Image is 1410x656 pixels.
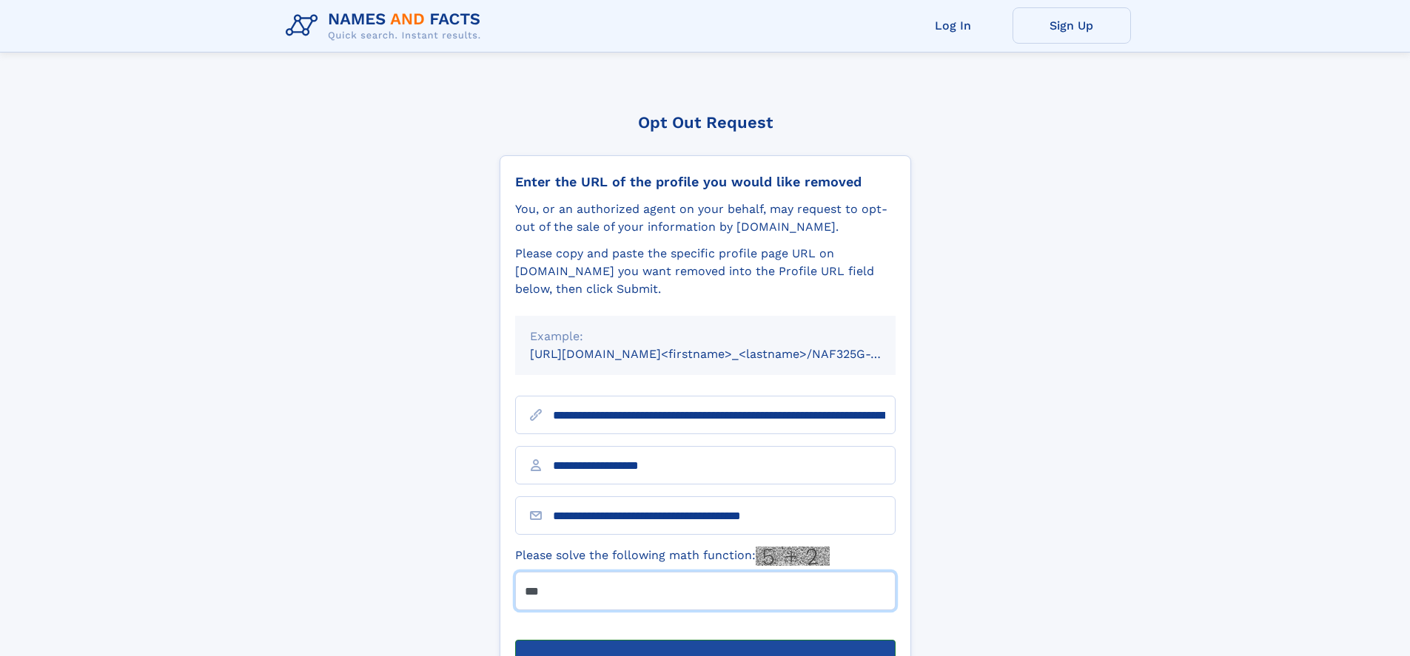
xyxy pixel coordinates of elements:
[1013,7,1131,44] a: Sign Up
[515,200,896,236] div: You, or an authorized agent on your behalf, may request to opt-out of the sale of your informatio...
[515,174,896,190] div: Enter the URL of the profile you would like removed
[280,6,493,46] img: Logo Names and Facts
[530,347,924,361] small: [URL][DOMAIN_NAME]<firstname>_<lastname>/NAF325G-xxxxxxxx
[500,113,911,132] div: Opt Out Request
[515,547,830,566] label: Please solve the following math function:
[530,328,881,345] div: Example:
[894,7,1013,44] a: Log In
[515,245,896,298] div: Please copy and paste the specific profile page URL on [DOMAIN_NAME] you want removed into the Pr...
